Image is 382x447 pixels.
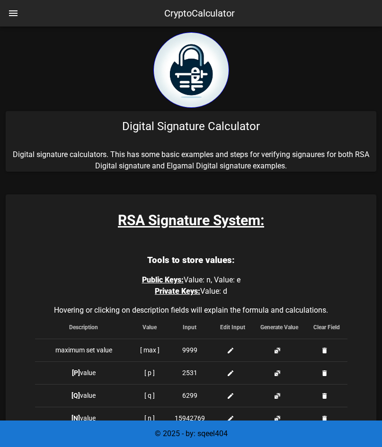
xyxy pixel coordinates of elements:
[35,254,347,267] h3: Tools to store values:
[69,324,98,331] span: Description
[313,324,340,331] span: Clear Field
[213,316,253,339] th: Edit Input
[153,32,229,108] img: encryption logo
[155,429,228,438] span: © 2025 - by: sqeel404
[6,111,376,141] div: Digital Signature Calculator
[133,407,167,429] td: [ n ]
[253,316,306,339] th: Generate Value
[153,101,229,110] a: home
[71,414,80,422] b: [N]
[71,392,80,399] b: [Q]
[260,324,298,331] span: Generate Value
[6,149,376,172] p: Digital signature calculators. This has some basic examples and steps for verifying signaures for...
[182,391,197,401] span: 6299
[35,305,347,316] caption: Hovering or clicking on description fields will explain the formula and calculations.
[164,6,235,20] div: CryptoCalculator
[175,413,205,423] span: 15942769
[133,384,167,407] td: [ q ]
[55,346,112,354] span: maximum set value
[2,2,25,25] button: nav-menu-toggle
[72,369,96,377] span: value
[35,316,133,339] th: Description
[133,316,167,339] th: Value
[142,275,184,284] span: Public Keys:
[220,324,245,331] span: Edit Input
[182,368,197,378] span: 2531
[72,369,80,377] b: [P]
[306,316,347,339] th: Clear Field
[6,210,376,231] h3: RSA Signature System:
[133,339,167,361] td: [ max ]
[167,316,213,339] th: Input
[142,324,157,331] span: Value
[35,274,347,297] p: Value: n, Value: e Value: d
[182,345,197,355] span: 9999
[183,324,196,331] span: Input
[71,392,96,399] span: value
[155,287,200,296] span: Private Keys:
[133,361,167,384] td: [ p ]
[71,414,96,422] span: value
